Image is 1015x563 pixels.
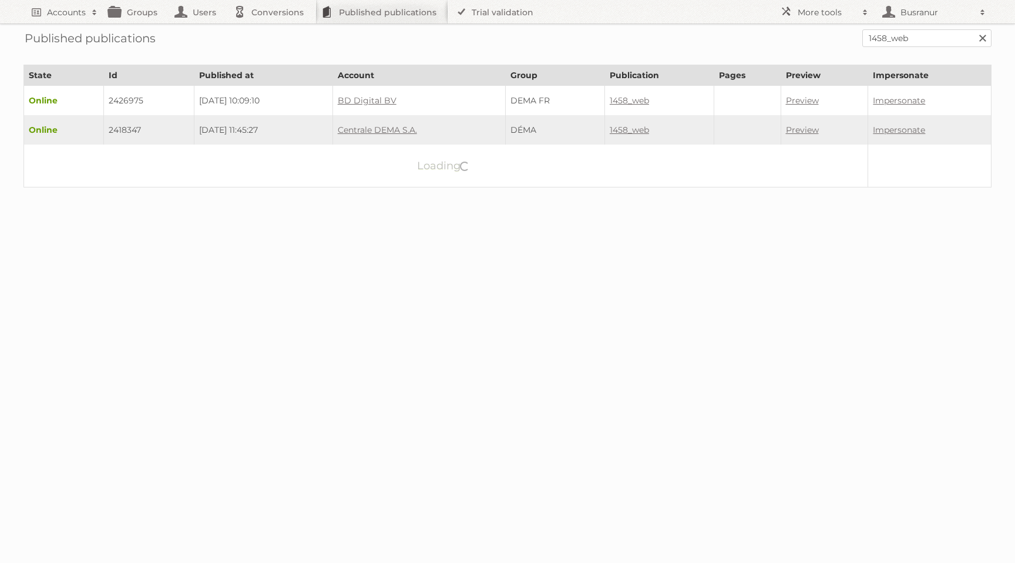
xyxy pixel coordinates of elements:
td: Online [24,86,104,116]
h2: More tools [798,6,856,18]
th: Publication [604,65,714,86]
a: Centrale DEMA S.A. [338,125,417,135]
a: 1458_web [610,125,649,135]
a: Impersonate [873,95,925,106]
a: Preview [786,125,819,135]
td: Online [24,115,104,145]
a: BD Digital BV [338,95,396,106]
th: Group [505,65,604,86]
td: DEMA FR [505,86,604,116]
a: 1458_web [610,95,649,106]
th: Account [332,65,505,86]
h2: Busranur [898,6,974,18]
span: [DATE] 11:45:27 [199,125,258,135]
th: Impersonate [868,65,992,86]
th: Published at [194,65,332,86]
h2: Accounts [47,6,86,18]
th: State [24,65,104,86]
th: Preview [781,65,868,86]
span: [DATE] 10:09:10 [199,95,260,106]
a: Preview [786,95,819,106]
th: Id [104,65,194,86]
td: 2426975 [104,86,194,116]
td: DÉMA [505,115,604,145]
th: Pages [714,65,781,86]
a: Impersonate [873,125,925,135]
p: Loading [380,154,508,177]
td: 2418347 [104,115,194,145]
